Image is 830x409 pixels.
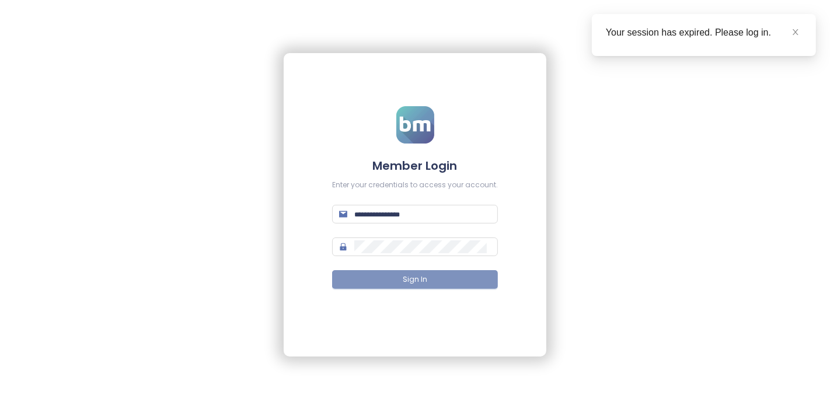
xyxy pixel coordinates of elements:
div: Enter your credentials to access your account. [332,180,498,191]
button: Sign In [332,270,498,289]
span: Sign In [403,274,427,285]
span: lock [339,243,347,251]
div: Your session has expired. Please log in. [606,26,802,40]
span: mail [339,210,347,218]
img: logo [396,106,434,144]
span: close [791,28,800,36]
h4: Member Login [332,158,498,174]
